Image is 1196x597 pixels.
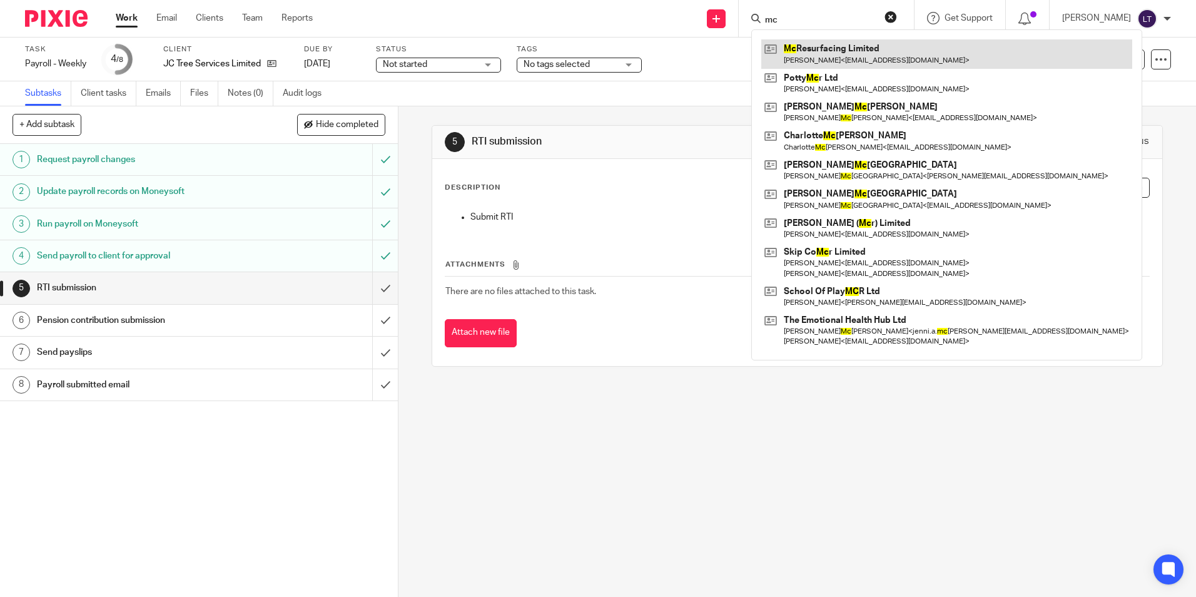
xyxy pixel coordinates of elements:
[13,344,30,361] div: 7
[517,44,642,54] label: Tags
[37,278,252,297] h1: RTI submission
[1062,12,1131,24] p: [PERSON_NAME]
[156,12,177,24] a: Email
[37,247,252,265] h1: Send payroll to client for approval
[13,183,30,201] div: 2
[81,81,136,106] a: Client tasks
[13,247,30,265] div: 4
[242,12,263,24] a: Team
[283,81,331,106] a: Audit logs
[445,132,465,152] div: 5
[13,376,30,394] div: 8
[764,15,876,26] input: Search
[190,81,218,106] a: Files
[383,60,427,69] span: Not started
[445,261,505,268] span: Attachments
[13,215,30,233] div: 3
[524,60,590,69] span: No tags selected
[470,211,1148,223] p: Submit RTI
[37,311,252,330] h1: Pension contribution submission
[25,58,86,70] div: Payroll - Weekly
[304,44,360,54] label: Due by
[445,183,500,193] p: Description
[1137,9,1157,29] img: svg%3E
[316,120,378,130] span: Hide completed
[25,81,71,106] a: Subtasks
[945,14,993,23] span: Get Support
[13,114,81,135] button: + Add subtask
[228,81,273,106] a: Notes (0)
[25,44,86,54] label: Task
[37,150,252,169] h1: Request payroll changes
[472,135,824,148] h1: RTI submission
[196,12,223,24] a: Clients
[163,44,288,54] label: Client
[37,375,252,394] h1: Payroll submitted email
[445,287,596,296] span: There are no files attached to this task.
[37,215,252,233] h1: Run payroll on Moneysoft
[116,12,138,24] a: Work
[304,59,330,68] span: [DATE]
[13,312,30,329] div: 6
[37,343,252,362] h1: Send payslips
[116,56,123,63] small: /8
[297,114,385,135] button: Hide completed
[163,58,261,70] p: JC Tree Services Limited
[445,319,517,347] button: Attach new file
[146,81,181,106] a: Emails
[13,151,30,168] div: 1
[376,44,501,54] label: Status
[37,182,252,201] h1: Update payroll records on Moneysoft
[111,52,123,66] div: 4
[25,10,88,27] img: Pixie
[13,280,30,297] div: 5
[884,11,897,23] button: Clear
[281,12,313,24] a: Reports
